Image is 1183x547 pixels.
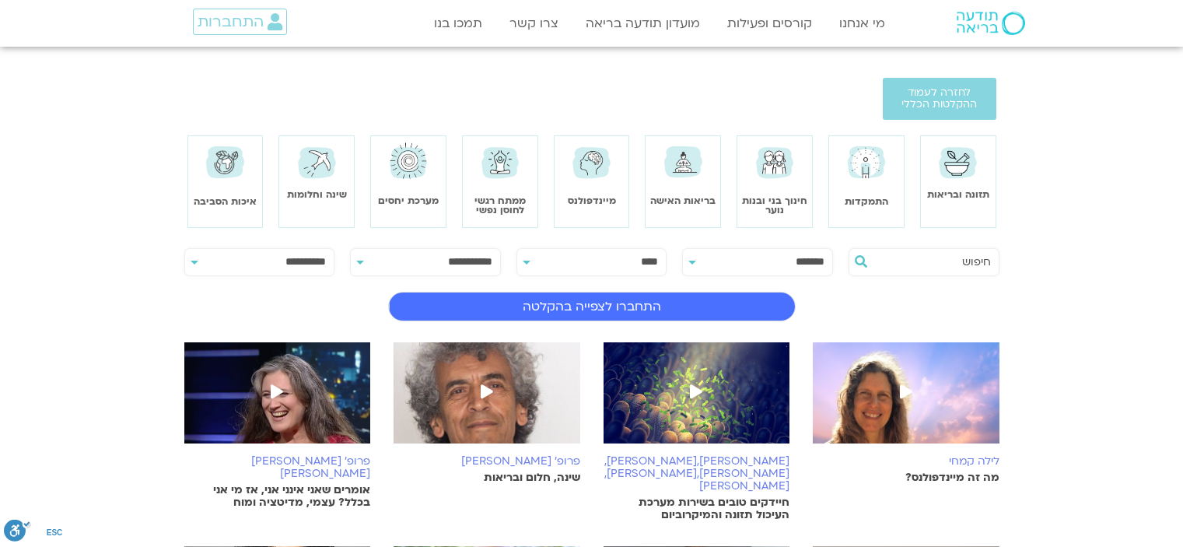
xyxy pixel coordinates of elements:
[813,455,999,468] h6: לילה קמחי
[604,455,790,493] h6: [PERSON_NAME],[PERSON_NAME],[PERSON_NAME],[PERSON_NAME],[PERSON_NAME]
[394,342,580,484] a: פרופ׳ [PERSON_NAME] שינה, חלום ובריאות
[568,195,616,207] a: מיינדפולנס
[474,195,526,216] a: ממתח רגשי לחוסן נפשי
[742,195,807,216] a: חינוך בני ובנות נוער
[394,455,580,468] h6: פרופ׳ [PERSON_NAME]
[813,342,999,484] a: לילה קמחי מה זה מיינדפולנס?
[604,496,790,521] p: חיידקים טובים בשירות מערכת העיכול תזונה והמיקרוביום
[198,13,264,30] span: התחברות
[378,195,439,207] a: מערכת יחסים
[184,342,371,509] a: פרופ' [PERSON_NAME][PERSON_NAME] אומרים שאני אינני אני, אז מי אני בכלל? עצמי, מדיטציה ומוח
[578,9,708,38] a: מועדון תודעה בריאה
[901,87,978,110] span: לחזרה לעמוד ההקלטות הכללי
[184,342,371,459] img: %D7%90%D7%91%D7%99%D7%91%D7%94.png
[719,9,820,38] a: קורסים ופעילות
[193,9,287,35] a: התחברות
[604,342,790,459] img: Untitled-design-8.png
[184,455,371,480] h6: פרופ' [PERSON_NAME][PERSON_NAME]
[883,78,996,120] a: לחזרה לעמוד ההקלטות הכללי
[394,342,580,459] img: %D7%A4%D7%A8%D7%95%D7%A4%D7%B3-%D7%90%D7%91%D7%A9%D7%9C%D7%95%D7%9D-%D7%90%D7%9C%D7%99%D7%A6%D7%9...
[927,188,989,201] a: תזונה ובריאות
[604,342,790,521] a: [PERSON_NAME],[PERSON_NAME],[PERSON_NAME],[PERSON_NAME],[PERSON_NAME] חיידקים טובים בשירות מערכת ...
[426,9,490,38] a: תמכו בנו
[813,342,999,459] img: %D7%9E%D7%99%D7%99%D7%A0%D7%93%D7%A4%D7%95%D7%9C%D7%A0%D7%A1.jpg
[184,484,371,509] p: אומרים שאני אינני אני, אז מי אני בכלל? עצמי, מדיטציה ומוח
[831,9,893,38] a: מי אנחנו
[287,188,347,201] a: שינה וחלומות
[845,195,888,208] a: התמקדות
[194,195,257,208] a: איכות הסביבה
[873,249,991,275] input: חיפוש
[957,12,1025,35] img: תודעה בריאה
[502,9,566,38] a: צרו קשר
[813,472,999,484] p: מה זה מיינדפולנס?
[389,292,795,321] label: התחברו לצפייה בהקלטה
[394,472,580,484] p: שינה, חלום ובריאות
[650,195,716,207] a: בריאות האישה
